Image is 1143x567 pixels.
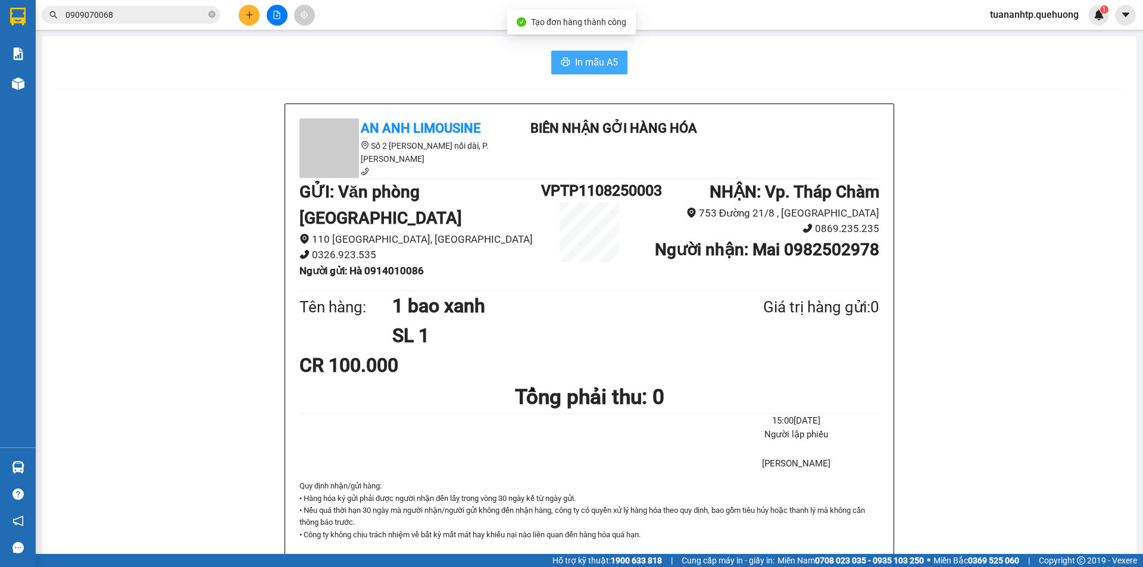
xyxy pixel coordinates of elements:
[392,291,705,321] h1: 1 bao xanh
[980,7,1088,22] span: tuananhtp.quehuong
[1120,10,1131,20] span: caret-down
[15,77,65,133] b: An Anh Limousine
[299,493,879,505] p: • Hàng hóa ký gửi phải được người nhận đến lấy trong vòng 30 ngày kể từ ngày gửi.
[1077,556,1085,565] span: copyright
[12,48,24,60] img: solution-icon
[968,556,1019,565] strong: 0369 525 060
[552,554,662,567] span: Hỗ trợ kỹ thuật:
[361,141,369,149] span: environment
[530,121,697,136] b: Biên nhận gởi hàng hóa
[638,221,879,237] li: 0869.235.235
[713,414,879,428] li: 15:00[DATE]
[517,17,526,27] span: check-circle
[392,321,705,350] h1: SL 1
[777,554,924,567] span: Miền Nam
[361,121,480,136] b: An Anh Limousine
[927,558,930,563] span: ⚪️
[10,8,26,26] img: logo-vxr
[1094,10,1104,20] img: icon-new-feature
[13,515,24,527] span: notification
[1028,554,1030,567] span: |
[299,265,424,277] b: Người gửi : Hà 0914010086
[299,480,879,541] div: Quy định nhận/gửi hàng :
[299,249,310,259] span: phone
[299,247,541,263] li: 0326.923.535
[65,8,206,21] input: Tìm tên, số ĐT hoặc mã đơn
[638,205,879,221] li: 753 Đường 21/8 , [GEOGRAPHIC_DATA]
[705,295,879,319] div: Giá trị hàng gửi: 0
[299,139,514,165] li: Số 2 [PERSON_NAME] nối dài, P. [PERSON_NAME]
[273,11,281,19] span: file-add
[12,461,24,474] img: warehouse-icon
[713,457,879,471] li: [PERSON_NAME]
[299,182,462,228] b: GỬI : Văn phòng [GEOGRAPHIC_DATA]
[13,542,24,553] span: message
[299,381,879,413] h1: Tổng phải thu: 0
[208,10,216,21] span: close-circle
[551,51,627,74] button: printerIn mẫu A5
[77,17,114,114] b: Biên nhận gởi hàng hóa
[208,11,216,18] span: close-circle
[299,234,310,244] span: environment
[300,11,308,19] span: aim
[299,505,879,529] p: • Nếu quá thời hạn 30 ngày mà người nhận/người gửi không đến nhận hàng, công ty có quyền xử lý hà...
[575,55,618,70] span: In mẫu A5
[655,240,879,259] b: Người nhận : Mai 0982502978
[299,295,392,319] div: Tên hàng:
[933,554,1019,567] span: Miền Bắc
[671,554,673,567] span: |
[299,231,541,248] li: 110 [GEOGRAPHIC_DATA], [GEOGRAPHIC_DATA]
[713,428,879,442] li: Người lập phiếu
[611,556,662,565] strong: 1900 633 818
[710,182,879,202] b: NHẬN : Vp. Tháp Chàm
[682,554,775,567] span: Cung cấp máy in - giấy in:
[12,77,24,90] img: warehouse-icon
[294,5,315,26] button: aim
[541,179,638,202] h1: VPTP1108250003
[1115,5,1136,26] button: caret-down
[299,529,879,541] p: • Công ty không chịu trách nhiệm về bất kỳ mất mát hay khiếu nại nào liên quan đến hàng hóa quá hạn.
[1102,5,1106,14] span: 1
[239,5,260,26] button: plus
[245,11,254,19] span: plus
[13,488,24,500] span: question-circle
[686,208,697,218] span: environment
[815,556,924,565] strong: 0708 023 035 - 0935 103 250
[802,223,813,233] span: phone
[299,350,491,380] div: CR 100.000
[49,11,58,19] span: search
[561,57,570,68] span: printer
[1100,5,1108,14] sup: 1
[361,167,369,176] span: phone
[267,5,288,26] button: file-add
[531,17,626,27] span: Tạo đơn hàng thành công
